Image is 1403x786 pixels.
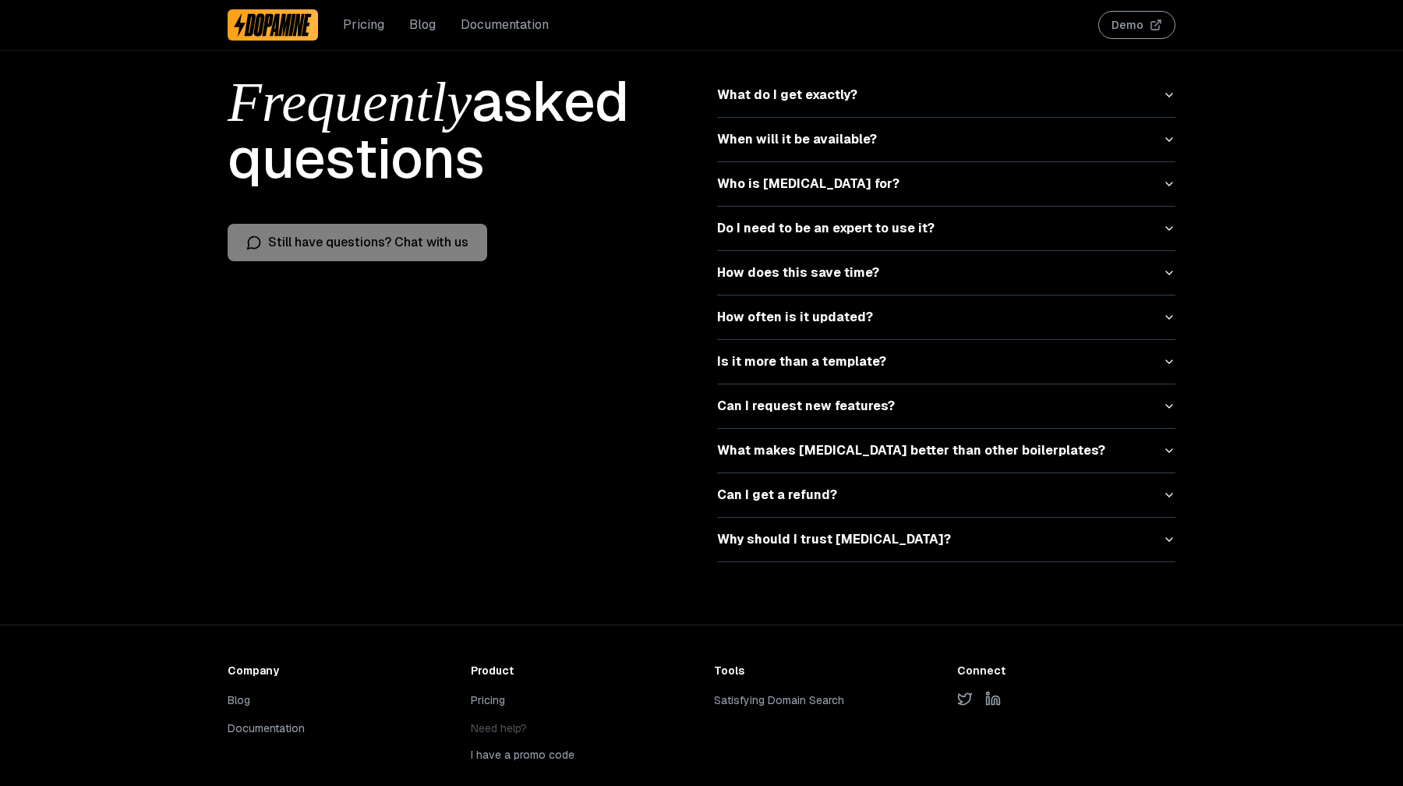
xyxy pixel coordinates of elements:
[957,663,1175,678] h3: Connect
[714,663,932,678] h3: Tools
[234,12,312,37] img: Dopamine
[717,73,1175,117] button: What do I get exactly?
[717,473,1175,517] button: Can I get a refund?
[714,693,844,707] a: Satisfying Domain Search
[471,663,689,678] h3: Product
[1098,11,1175,39] button: Demo
[471,720,527,736] button: Need help?
[228,73,686,186] h1: asked questions
[228,9,318,41] a: Dopamine
[343,16,384,34] a: Pricing
[717,296,1175,339] button: How often is it updated?
[717,429,1175,473] button: What makes [MEDICAL_DATA] better than other boilerplates?
[228,224,487,261] button: Still have questions? Chat with us
[717,340,1175,384] button: Is it more than a template?
[228,663,446,678] h3: Company
[228,71,472,133] span: Frequently
[409,16,436,34] a: Blog
[228,721,305,735] a: Documentation
[471,693,505,707] a: Pricing
[717,384,1175,428] button: Can I request new features?
[717,251,1175,295] button: How does this save time?
[717,162,1175,206] button: Who is [MEDICAL_DATA] for?
[461,16,549,34] a: Documentation
[228,693,250,707] a: Blog
[471,747,574,763] button: I have a promo code
[717,518,1175,561] button: Why should I trust [MEDICAL_DATA]?
[717,118,1175,161] button: When will it be available?
[717,207,1175,250] button: Do I need to be an expert to use it?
